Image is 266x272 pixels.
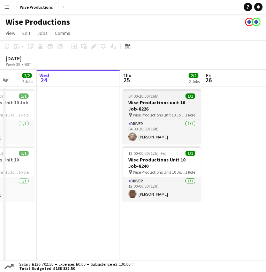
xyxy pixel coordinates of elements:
div: [DATE] [6,55,47,62]
span: Wise Productions Unit 10 Job-8240 [133,169,185,175]
span: 1 Role [18,169,29,175]
h1: Wise Productions [6,17,70,27]
span: 1 Role [185,112,195,118]
div: 2 Jobs [189,79,200,84]
app-job-card: 04:00-20:00 (16h)1/1Wise Productions unit 10 Job-8226 Wise Productions unit 10 Job-82261 RoleDriv... [123,89,201,144]
span: View [6,30,15,36]
a: Edit [20,29,33,38]
span: 1 Role [185,169,195,175]
span: 24 [38,76,49,84]
button: Wise Productions [14,0,59,14]
span: 25 [122,76,131,84]
app-user-avatar: Paul Harris [252,18,260,26]
span: 1/1 [19,151,29,156]
div: 2 Jobs [22,79,33,84]
span: Jobs [37,30,48,36]
span: Total Budgeted £138 832.50 [19,266,134,271]
a: Comms [52,29,73,38]
span: 2/2 [189,73,198,78]
span: Fri [206,72,212,78]
div: BST [24,62,31,67]
app-card-role: Driver1/112:00-00:00 (12h)[PERSON_NAME] [123,177,201,201]
h3: Wise Productions Unit 10 Job-8240 [123,157,201,169]
span: Wed [39,72,49,78]
span: Edit [22,30,30,36]
span: 2/2 [22,73,32,78]
span: Thu [123,72,131,78]
app-card-role: Driver1/104:00-20:00 (16h)[PERSON_NAME] [123,120,201,144]
app-job-card: 12:00-00:00 (12h) (Fri)1/1Wise Productions Unit 10 Job-8240 Wise Productions Unit 10 Job-82401 Ro... [123,146,201,201]
span: 04:00-20:00 (16h) [128,93,159,99]
span: 26 [205,76,212,84]
span: 1/1 [19,93,29,99]
span: 1/1 [185,151,195,156]
div: Salary £136 702.50 + Expenses £0.00 + Subsistence £2 130.00 = [15,262,135,271]
span: 1/1 [185,93,195,99]
a: View [3,29,18,38]
h3: Wise Productions unit 10 Job-8226 [123,99,201,112]
a: Jobs [35,29,51,38]
span: 1 Role [18,112,29,118]
span: Wise Productions unit 10 Job-8226 [133,112,185,118]
span: Comms [55,30,70,36]
app-user-avatar: Paul Harris [245,18,253,26]
span: 12:00-00:00 (12h) (Fri) [128,151,167,156]
span: Week 39 [4,62,22,67]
